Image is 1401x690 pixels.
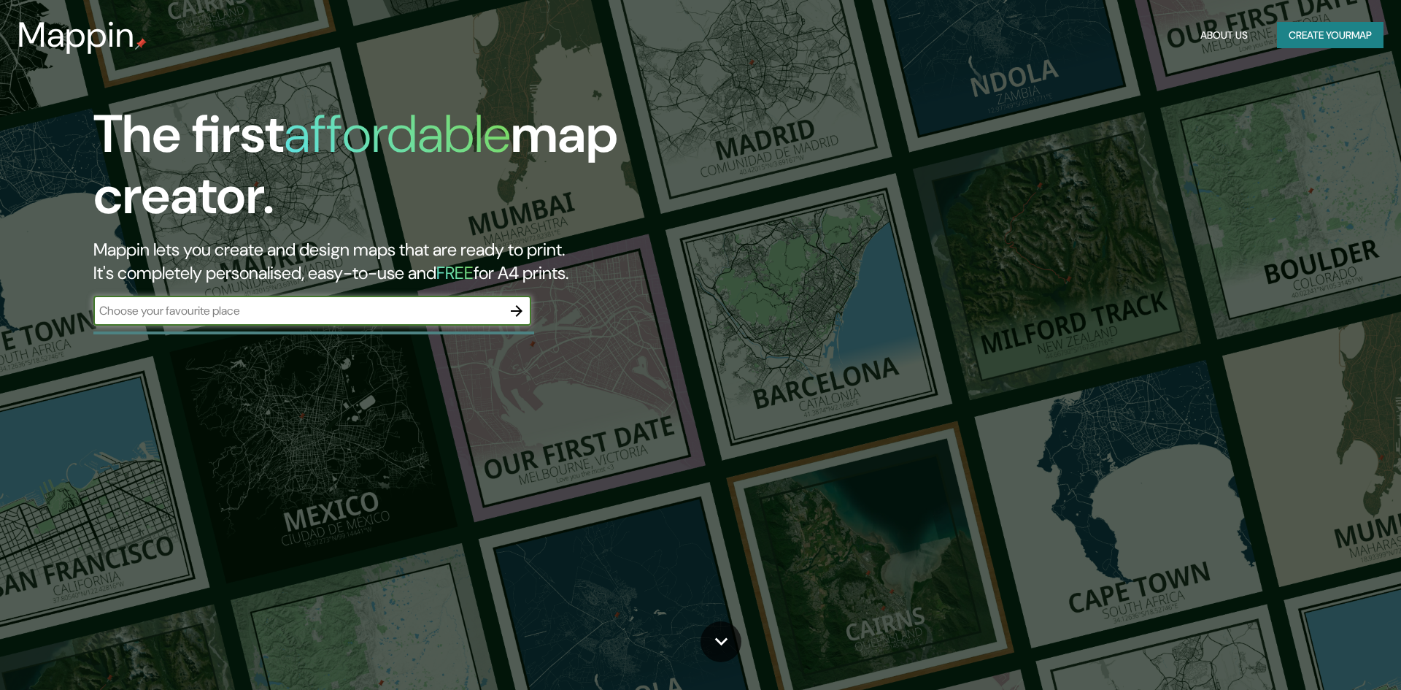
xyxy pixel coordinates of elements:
h5: FREE [436,261,474,284]
h3: Mappin [18,15,135,55]
h1: affordable [284,100,511,168]
input: Choose your favourite place [93,302,502,319]
button: About Us [1194,22,1254,49]
img: mappin-pin [135,38,147,50]
button: Create yourmap [1277,22,1383,49]
h1: The first map creator. [93,104,794,238]
h2: Mappin lets you create and design maps that are ready to print. It's completely personalised, eas... [93,238,794,285]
